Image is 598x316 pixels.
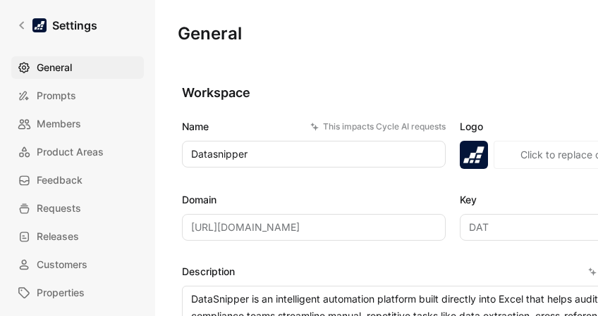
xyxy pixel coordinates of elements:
[37,200,81,217] span: Requests
[37,144,104,160] span: Product Areas
[11,282,144,304] a: Properties
[37,256,87,273] span: Customers
[11,253,144,276] a: Customers
[37,59,72,76] span: General
[182,191,446,208] label: Domain
[11,84,144,107] a: Prompts
[178,23,242,45] h1: General
[11,169,144,191] a: Feedback
[310,120,446,134] div: This impacts Cycle AI requests
[460,141,488,169] img: logo
[11,141,144,163] a: Product Areas
[11,56,144,79] a: General
[182,118,446,135] label: Name
[37,172,83,189] span: Feedback
[37,284,85,301] span: Properties
[37,115,81,132] span: Members
[11,225,144,248] a: Releases
[52,17,97,34] h1: Settings
[11,113,144,135] a: Members
[11,197,144,220] a: Requests
[37,228,79,245] span: Releases
[11,11,103,39] a: Settings
[182,214,446,241] input: Some placeholder
[37,87,76,104] span: Prompts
